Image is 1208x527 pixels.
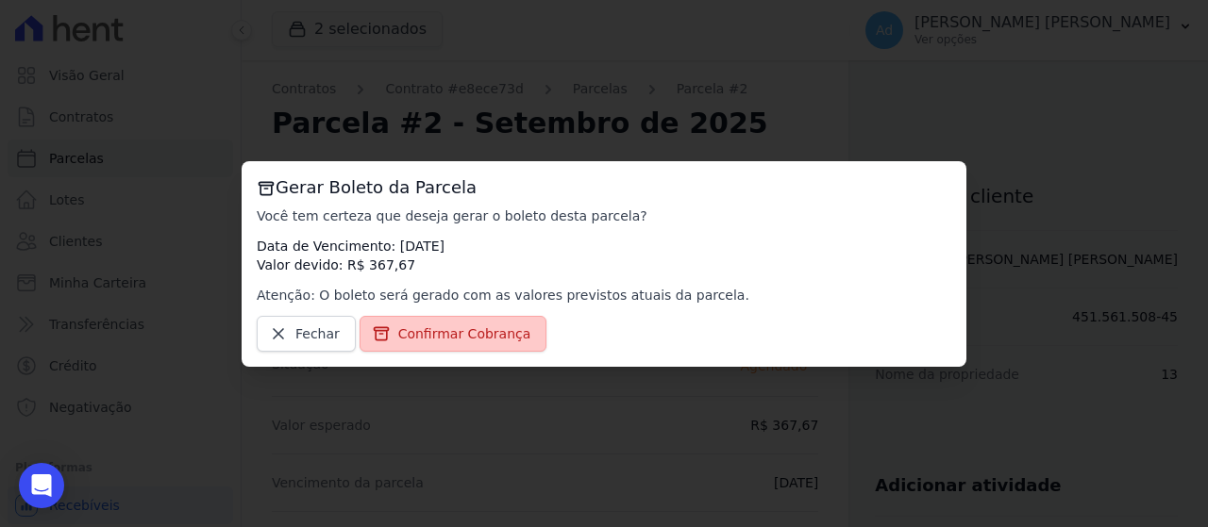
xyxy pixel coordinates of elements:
p: Você tem certeza que deseja gerar o boleto desta parcela? [257,206,951,225]
a: Fechar [257,316,356,352]
span: Confirmar Cobrança [398,324,531,343]
p: Data de Vencimento: [DATE] Valor devido: R$ 367,67 [257,237,951,274]
div: Open Intercom Messenger [19,463,64,508]
p: Atenção: O boleto será gerado com as valores previstos atuais da parcela. [257,286,951,305]
a: Confirmar Cobrança [360,316,547,352]
span: Fechar [295,324,340,343]
h3: Gerar Boleto da Parcela [257,176,951,199]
